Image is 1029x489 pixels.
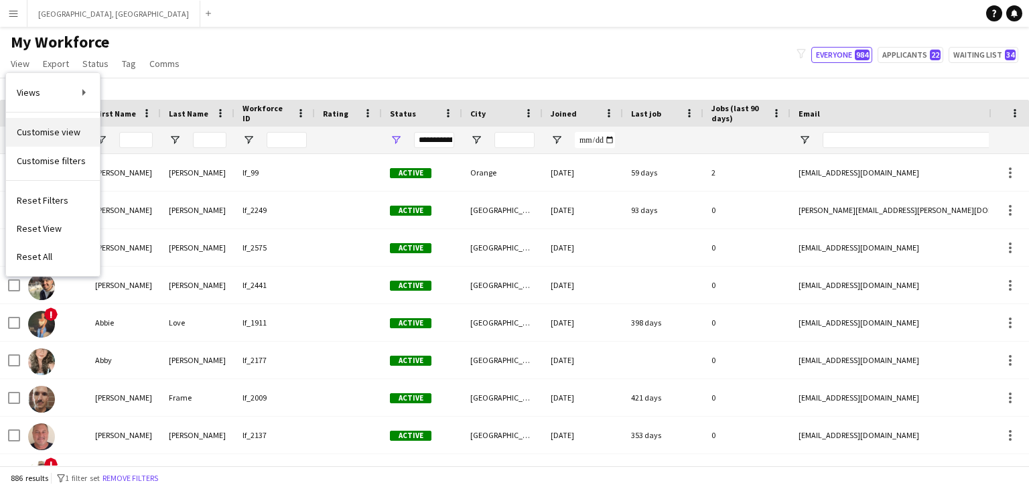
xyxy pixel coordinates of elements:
div: [GEOGRAPHIC_DATA] [462,417,543,453]
span: Workforce ID [243,103,291,123]
div: 0 [703,192,791,228]
div: [PERSON_NAME] [161,417,234,453]
span: Active [390,356,431,366]
input: Last Name Filter Input [193,132,226,148]
span: City [470,109,486,119]
span: 1 filter set [65,473,100,483]
div: [DATE] [543,379,623,416]
button: Open Filter Menu [390,134,402,146]
input: Joined Filter Input [575,132,615,148]
div: [GEOGRAPHIC_DATA] [462,192,543,228]
span: My Workforce [11,32,109,52]
span: Email [799,109,820,119]
img: Abbie Love [28,311,55,338]
span: 34 [1005,50,1016,60]
span: ! [44,307,58,321]
div: lf_99 [234,154,315,191]
button: Open Filter Menu [470,134,482,146]
button: Open Filter Menu [799,134,811,146]
div: [DATE] [543,267,623,303]
div: lf_2177 [234,342,315,378]
div: [PERSON_NAME] [161,267,234,303]
div: [GEOGRAPHIC_DATA] [462,267,543,303]
button: Applicants22 [878,47,943,63]
div: Abby [87,342,161,378]
div: lf_2009 [234,379,315,416]
div: [PERSON_NAME] [87,379,161,416]
img: Adam Orr [28,423,55,450]
span: Comms [149,58,180,70]
span: Status [82,58,109,70]
div: Love [161,304,234,341]
span: Active [390,431,431,441]
div: 0 [703,379,791,416]
div: [DATE] [543,192,623,228]
a: Status [77,55,114,72]
div: [DATE] [543,417,623,453]
div: [DATE] [543,342,623,378]
input: First Name Filter Input [119,132,153,148]
div: Frame [161,379,234,416]
div: [PERSON_NAME] [87,192,161,228]
div: [PERSON_NAME] [161,342,234,378]
button: Waiting list34 [949,47,1018,63]
span: Joined [551,109,577,119]
span: 22 [930,50,941,60]
div: 2 [703,154,791,191]
div: lf_2249 [234,192,315,228]
span: Active [390,393,431,403]
div: Abbie [87,304,161,341]
div: [GEOGRAPHIC_DATA] [462,304,543,341]
div: [PERSON_NAME] [87,154,161,191]
span: 984 [855,50,870,60]
div: 0 [703,304,791,341]
div: 421 days [623,379,703,416]
button: Open Filter Menu [551,134,563,146]
div: [GEOGRAPHIC_DATA] [462,229,543,266]
div: [DATE] [543,304,623,341]
input: City Filter Input [494,132,535,148]
div: [GEOGRAPHIC_DATA] [462,379,543,416]
span: View [11,58,29,70]
button: Everyone984 [811,47,872,63]
div: 0 [703,267,791,303]
div: 0 [703,342,791,378]
div: Orange [462,154,543,191]
button: Remove filters [100,471,161,486]
span: Last Name [169,109,208,119]
button: Open Filter Menu [95,134,107,146]
div: [DATE] [543,154,623,191]
div: [DATE] [543,229,623,266]
a: Export [38,55,74,72]
div: [PERSON_NAME] [161,229,234,266]
input: Workforce ID Filter Input [267,132,307,148]
img: Abby Warren [28,348,55,375]
div: lf_2575 [234,229,315,266]
span: Rating [323,109,348,119]
span: Jobs (last 90 days) [711,103,766,123]
div: [PERSON_NAME] [87,417,161,453]
span: Active [390,281,431,291]
span: Active [390,243,431,253]
div: lf_1911 [234,304,315,341]
a: Tag [117,55,141,72]
div: 398 days [623,304,703,341]
div: [PERSON_NAME] [87,229,161,266]
div: 59 days [623,154,703,191]
div: [GEOGRAPHIC_DATA] [462,342,543,378]
div: lf_2441 [234,267,315,303]
span: Export [43,58,69,70]
div: 0 [703,229,791,266]
div: [PERSON_NAME] [161,154,234,191]
span: Active [390,168,431,178]
button: Open Filter Menu [243,134,255,146]
span: Active [390,206,431,216]
span: First Name [95,109,136,119]
img: Aaron Sanchez [28,273,55,300]
span: Status [390,109,416,119]
a: Comms [144,55,185,72]
div: [PERSON_NAME] [87,267,161,303]
span: Active [390,318,431,328]
div: 353 days [623,417,703,453]
img: Adam Frame [28,386,55,413]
